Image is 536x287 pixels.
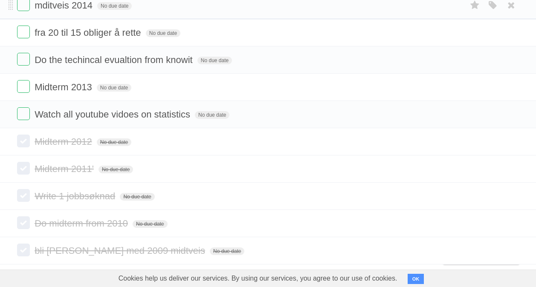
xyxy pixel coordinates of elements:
[35,136,94,147] span: Midterm 2012
[17,189,30,202] label: Done
[17,26,30,38] label: Done
[17,162,30,175] label: Done
[35,191,117,201] span: Write 1 jobbsøknad
[35,164,96,174] span: Midterm 2011'
[35,218,130,229] span: Do midterm from 2010
[17,244,30,256] label: Done
[210,247,244,255] span: No due date
[17,216,30,229] label: Done
[35,27,143,38] span: fra 20 til 15 obliger å rette
[97,138,131,146] span: No due date
[133,220,167,228] span: No due date
[120,193,154,201] span: No due date
[195,111,229,119] span: No due date
[35,109,192,120] span: Watch all youtube vidoes on statistics
[35,245,207,256] span: bli [PERSON_NAME] med 2009 midtveis
[99,166,133,173] span: No due date
[408,274,424,284] button: OK
[17,80,30,93] label: Done
[97,2,132,10] span: No due date
[17,135,30,147] label: Done
[17,107,30,120] label: Done
[110,270,406,287] span: Cookies help us deliver our services. By using our services, you agree to our use of cookies.
[17,53,30,66] label: Done
[197,57,232,64] span: No due date
[35,82,94,92] span: Midterm 2013
[97,84,131,92] span: No due date
[35,55,195,65] span: Do the techincal evualtion from knowit
[146,29,180,37] span: No due date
